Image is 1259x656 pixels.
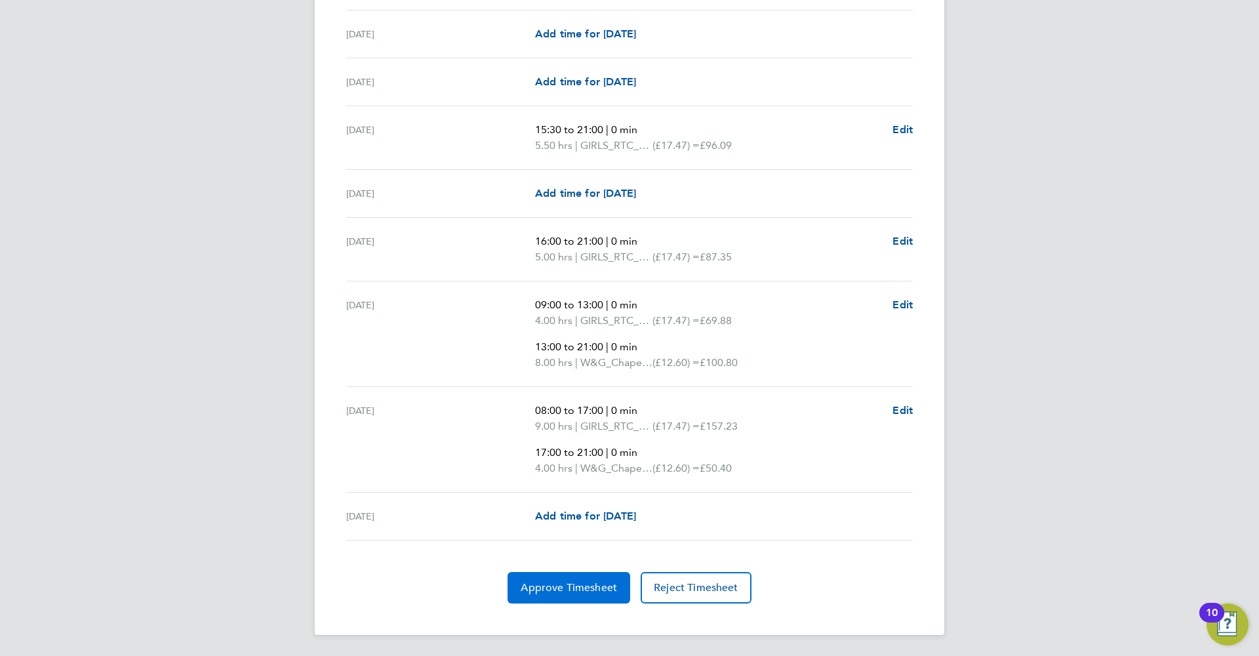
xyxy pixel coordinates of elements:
span: 4.00 hrs [535,462,572,474]
span: Edit [892,298,913,311]
div: [DATE] [346,234,535,265]
a: Add time for [DATE] [535,74,636,90]
span: GIRLS_RTC_S_C [580,419,652,434]
span: 15:30 to 21:00 [535,123,603,136]
span: £87.35 [700,251,732,263]
div: [DATE] [346,74,535,90]
span: £157.23 [700,420,738,432]
div: [DATE] [346,403,535,476]
span: £100.80 [700,356,738,369]
div: [DATE] [346,297,535,371]
span: GIRLS_RTC_S_C [580,138,652,154]
a: Add time for [DATE] [535,186,636,201]
span: £96.09 [700,139,732,152]
span: Add time for [DATE] [535,28,636,40]
span: (£12.60) = [652,462,700,474]
span: Add time for [DATE] [535,187,636,199]
span: (£17.47) = [652,139,700,152]
span: | [575,420,578,432]
span: 0 min [611,340,637,353]
span: Add time for [DATE] [535,75,636,88]
span: Add time for [DATE] [535,510,636,522]
span: (£17.47) = [652,420,700,432]
span: (£12.60) = [652,356,700,369]
span: | [606,340,609,353]
span: 5.00 hrs [535,251,572,263]
span: | [606,298,609,311]
span: 8.00 hrs [535,356,572,369]
span: | [575,462,578,474]
span: 13:00 to 21:00 [535,340,603,353]
span: (£17.47) = [652,251,700,263]
span: Edit [892,235,913,247]
span: 0 min [611,446,637,459]
a: Edit [892,122,913,138]
a: Edit [892,234,913,249]
a: Add time for [DATE] [535,26,636,42]
div: [DATE] [346,186,535,201]
span: 09:00 to 13:00 [535,298,603,311]
span: 0 min [611,235,637,247]
span: Edit [892,123,913,136]
button: Reject Timesheet [641,572,751,604]
span: 16:00 to 21:00 [535,235,603,247]
span: Approve Timesheet [521,581,617,594]
span: W&G_Chaperone [580,355,652,371]
button: Open Resource Center, 10 new notifications [1207,604,1249,646]
span: 08:00 to 17:00 [535,404,603,417]
span: £50.40 [700,462,732,474]
span: 0 min [611,123,637,136]
span: | [575,251,578,263]
span: 9.00 hrs [535,420,572,432]
span: 0 min [611,298,637,311]
span: | [575,139,578,152]
span: GIRLS_RTC_S_C [580,313,652,329]
span: W&G_Chaperone [580,461,652,476]
span: 17:00 to 21:00 [535,446,603,459]
span: | [606,235,609,247]
span: | [606,446,609,459]
div: [DATE] [346,508,535,524]
span: Edit [892,404,913,417]
span: Reject Timesheet [654,581,738,594]
div: [DATE] [346,26,535,42]
span: 5.50 hrs [535,139,572,152]
span: GIRLS_RTC_S_C [580,249,652,265]
span: | [575,314,578,327]
span: 4.00 hrs [535,314,572,327]
span: (£17.47) = [652,314,700,327]
button: Approve Timesheet [508,572,630,604]
span: | [606,404,609,417]
div: [DATE] [346,122,535,154]
a: Add time for [DATE] [535,508,636,524]
a: Edit [892,297,913,313]
span: | [606,123,609,136]
span: 0 min [611,404,637,417]
span: £69.88 [700,314,732,327]
span: | [575,356,578,369]
div: 10 [1206,613,1218,630]
a: Edit [892,403,913,419]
